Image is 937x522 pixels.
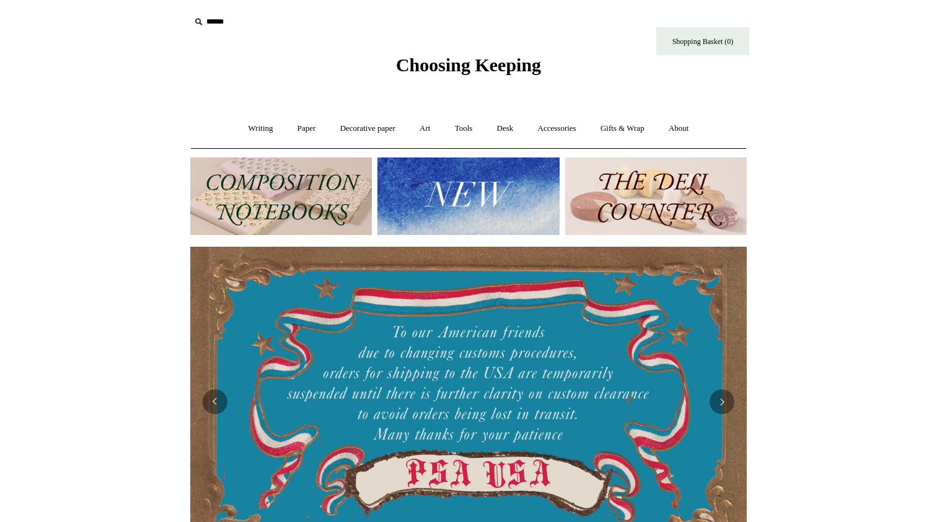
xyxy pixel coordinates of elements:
[565,157,747,235] img: The Deli Counter
[710,389,734,414] button: Next
[527,112,587,145] a: Accessories
[408,112,441,145] a: Art
[329,112,407,145] a: Decorative paper
[589,112,656,145] a: Gifts & Wrap
[444,112,484,145] a: Tools
[656,27,749,55] a: Shopping Basket (0)
[658,112,700,145] a: About
[377,157,559,235] img: New.jpg__PID:f73bdf93-380a-4a35-bcfe-7823039498e1
[190,157,372,235] img: 202302 Composition ledgers.jpg__PID:69722ee6-fa44-49dd-a067-31375e5d54ec
[396,64,541,73] a: Choosing Keeping
[203,389,227,414] button: Previous
[286,112,327,145] a: Paper
[396,55,541,75] span: Choosing Keeping
[237,112,284,145] a: Writing
[486,112,525,145] a: Desk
